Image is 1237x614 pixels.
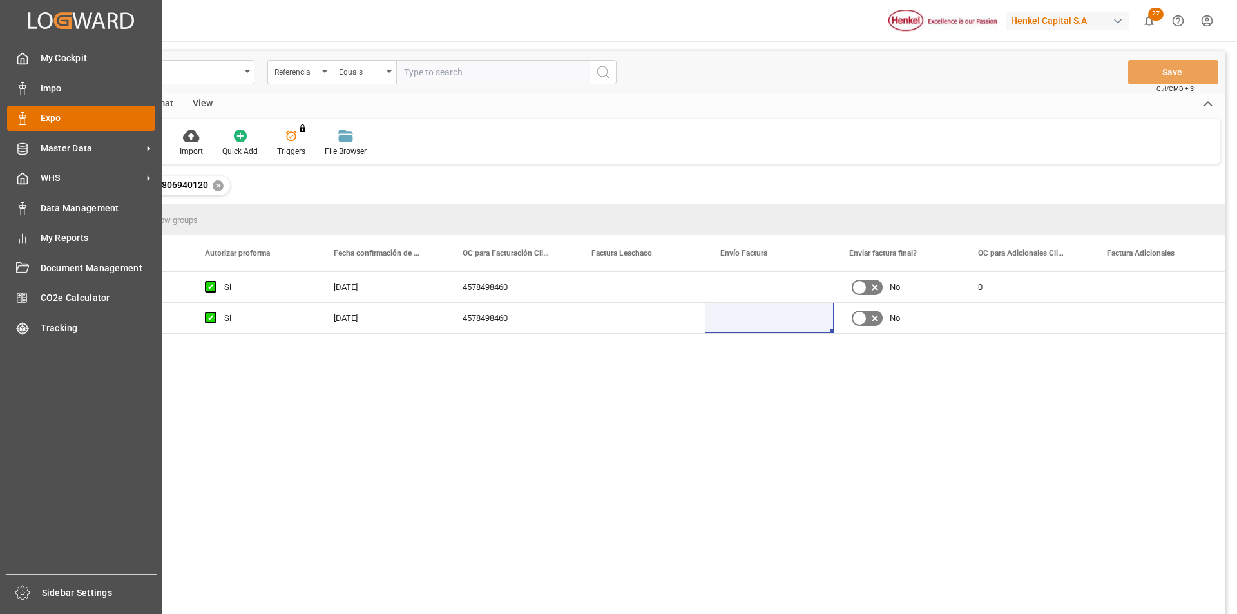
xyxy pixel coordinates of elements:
[7,46,155,71] a: My Cockpit
[41,291,156,305] span: CO2e Calculator
[849,249,917,258] span: Enviar factura final?
[888,10,997,32] img: Henkel%20logo.jpg_1689854090.jpg
[7,225,155,251] a: My Reports
[1107,249,1175,258] span: Factura Adicionales
[318,272,447,302] div: [DATE]
[7,285,155,311] a: CO2e Calculator
[890,303,900,333] span: No
[205,249,270,258] span: Autorizar proforma
[720,249,767,258] span: Envío Factura
[7,195,155,220] a: Data Management
[1128,60,1218,84] button: Save
[42,586,157,600] span: Sidebar Settings
[41,142,142,155] span: Master Data
[7,315,155,340] a: Tracking
[890,273,900,302] span: No
[180,146,203,157] div: Import
[183,93,222,115] div: View
[1135,6,1164,35] button: show 27 new notifications
[978,249,1064,258] span: OC para Adicionales Cliente
[334,249,420,258] span: Fecha confirmación de OC
[146,180,208,190] span: 250806940120
[447,303,576,333] div: 4578498460
[463,249,549,258] span: OC para Facturación Cliente
[41,82,156,95] span: Impo
[590,60,617,84] button: search button
[1164,6,1193,35] button: Help Center
[41,202,156,215] span: Data Management
[41,111,156,125] span: Expo
[213,180,224,191] div: ✕
[222,146,258,157] div: Quick Add
[447,272,576,302] div: 4578498460
[963,272,1091,302] div: 0
[7,106,155,131] a: Expo
[1156,84,1194,93] span: Ctrl/CMD + S
[325,146,367,157] div: File Browser
[224,303,303,333] div: Si
[396,60,590,84] input: Type to search
[41,171,142,185] span: WHS
[1006,12,1129,30] div: Henkel Capital S.A
[41,231,156,245] span: My Reports
[1148,8,1164,21] span: 27
[224,273,303,302] div: Si
[1006,8,1135,33] button: Henkel Capital S.A
[332,60,396,84] button: open menu
[591,249,652,258] span: Factura Leschaco
[7,255,155,280] a: Document Management
[41,52,156,65] span: My Cockpit
[339,63,383,78] div: Equals
[274,63,318,78] div: Referencia
[267,60,332,84] button: open menu
[41,262,156,275] span: Document Management
[7,75,155,101] a: Impo
[318,303,447,333] div: [DATE]
[41,321,156,335] span: Tracking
